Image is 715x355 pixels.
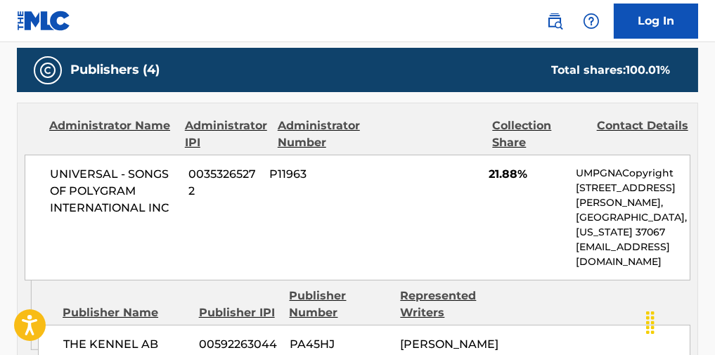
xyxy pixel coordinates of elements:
[551,62,670,79] div: Total shares:
[50,166,178,217] span: UNIVERSAL - SONGS OF POLYGRAM INTERNATIONAL INC
[597,117,690,151] div: Contact Details
[70,62,160,78] h5: Publishers (4)
[639,302,662,344] div: Drag
[290,336,390,353] span: PA45HJ
[188,166,259,200] span: 00353265272
[576,210,690,240] p: [GEOGRAPHIC_DATA], [US_STATE] 37067
[577,7,605,35] div: Help
[49,117,174,151] div: Administrator Name
[614,4,698,39] a: Log In
[290,288,390,321] div: Publisher Number
[576,166,690,181] p: UMPGNACopyright
[63,336,188,353] span: THE KENNEL AB
[489,166,565,183] span: 21.88%
[39,62,56,79] img: Publishers
[269,166,366,183] span: P11963
[63,304,188,321] div: Publisher Name
[17,11,71,31] img: MLC Logo
[626,63,670,77] span: 100.01 %
[546,13,563,30] img: search
[576,181,690,210] p: [STREET_ADDRESS][PERSON_NAME],
[541,7,569,35] a: Public Search
[185,117,267,151] div: Administrator IPI
[199,336,279,353] span: 00592263044
[278,117,371,151] div: Administrator Number
[645,288,715,355] iframe: Chat Widget
[492,117,586,151] div: Collection Share
[576,240,690,269] p: [EMAIL_ADDRESS][DOMAIN_NAME]
[199,304,279,321] div: Publisher IPI
[583,13,600,30] img: help
[400,288,501,321] div: Represented Writers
